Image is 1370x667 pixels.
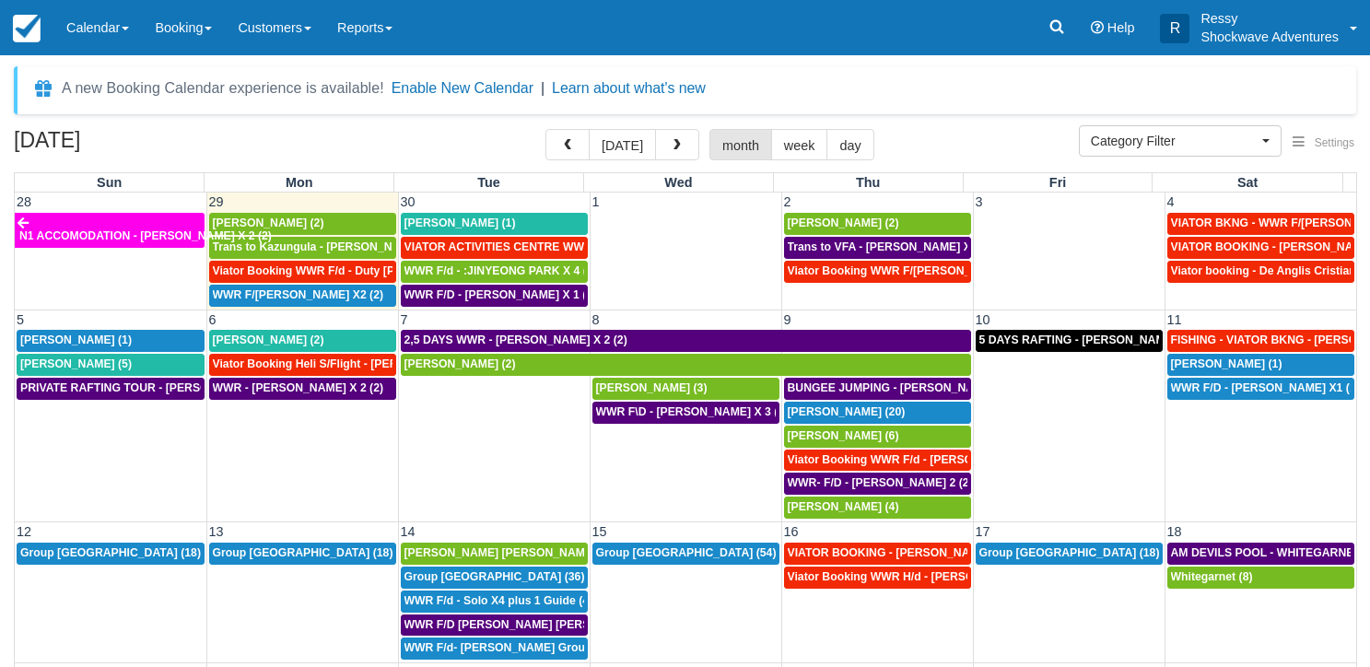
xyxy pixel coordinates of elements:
[856,175,880,190] span: Thu
[404,641,642,654] span: WWR F/d- [PERSON_NAME] Group X 30 (30)
[15,524,33,539] span: 12
[788,381,1022,394] span: BUNGEE JUMPING - [PERSON_NAME] 2 (2)
[596,546,777,559] span: Group [GEOGRAPHIC_DATA] (54)
[404,357,516,370] span: [PERSON_NAME] (2)
[401,213,588,235] a: [PERSON_NAME] (1)
[20,381,297,394] span: PRIVATE RAFTING TOUR - [PERSON_NAME] X 5 (5)
[974,524,992,539] span: 17
[404,240,734,253] span: VIATOR ACTIVITIES CENTRE WWR - [PERSON_NAME] X 1 (1)
[1165,312,1184,327] span: 11
[15,194,33,209] span: 28
[788,453,1156,466] span: Viator Booking WWR F/d - [PERSON_NAME] [PERSON_NAME] X2 (2)
[213,333,324,346] span: [PERSON_NAME] (2)
[404,288,597,301] span: WWR F/D - [PERSON_NAME] X 1 (1)
[213,216,324,229] span: [PERSON_NAME] (2)
[1315,136,1354,149] span: Settings
[541,80,544,96] span: |
[15,312,26,327] span: 5
[591,312,602,327] span: 8
[782,312,793,327] span: 9
[788,216,899,229] span: [PERSON_NAME] (2)
[591,194,602,209] span: 1
[1171,357,1282,370] span: [PERSON_NAME] (1)
[1167,261,1355,283] a: Viator booking - De Anglis Cristiano X1 (1)
[1160,14,1189,43] div: R
[209,378,396,400] a: WWR - [PERSON_NAME] X 2 (2)
[1167,237,1355,259] a: VIATOR BOOKING - [PERSON_NAME] 2 (2)
[1171,570,1253,583] span: Whitegarnet (8)
[1167,330,1355,352] a: FISHING - VIATOR BKNG - [PERSON_NAME] 2 (2)
[782,194,793,209] span: 2
[1107,20,1135,35] span: Help
[1167,567,1355,589] a: Whitegarnet (8)
[596,405,789,418] span: WWR F\D - [PERSON_NAME] X 3 (3)
[404,570,585,583] span: Group [GEOGRAPHIC_DATA] (36)
[207,312,218,327] span: 6
[404,594,593,607] span: WWR F/d - Solo X4 plus 1 Guide (4)
[213,288,384,301] span: WWR F/[PERSON_NAME] X2 (2)
[286,175,313,190] span: Mon
[788,405,906,418] span: [PERSON_NAME] (20)
[788,476,973,489] span: WWR- F/D - [PERSON_NAME] 2 (2)
[62,77,384,99] div: A new Booking Calendar experience is available!
[788,429,899,442] span: [PERSON_NAME] (6)
[401,638,588,660] a: WWR F/d- [PERSON_NAME] Group X 30 (30)
[784,473,971,495] a: WWR- F/D - [PERSON_NAME] 2 (2)
[826,129,873,160] button: day
[207,524,226,539] span: 13
[213,264,505,277] span: Viator Booking WWR F/d - Duty [PERSON_NAME] 2 (2)
[1091,21,1104,34] i: Help
[974,312,992,327] span: 10
[97,175,122,190] span: Sun
[709,129,772,160] button: month
[17,543,205,565] a: Group [GEOGRAPHIC_DATA] (18)
[213,357,503,370] span: Viator Booking Heli S/Flight - [PERSON_NAME] X 1 (1)
[552,80,706,96] a: Learn about what's new
[404,618,736,631] span: WWR F/D [PERSON_NAME] [PERSON_NAME] GROVVE X2 (1)
[20,333,132,346] span: [PERSON_NAME] (1)
[213,546,393,559] span: Group [GEOGRAPHIC_DATA] (18)
[976,330,1163,352] a: 5 DAYS RAFTING - [PERSON_NAME] X 2 (4)
[17,330,205,352] a: [PERSON_NAME] (1)
[788,500,899,513] span: [PERSON_NAME] (4)
[784,543,971,565] a: VIATOR BOOKING - [PERSON_NAME] X 4 (4)
[974,194,985,209] span: 3
[401,330,971,352] a: 2,5 DAYS WWR - [PERSON_NAME] X 2 (2)
[20,546,201,559] span: Group [GEOGRAPHIC_DATA] (18)
[19,229,272,242] span: N1 ACCOMODATION - [PERSON_NAME] X 2 (2)
[209,285,396,307] a: WWR F/[PERSON_NAME] X2 (2)
[404,264,597,277] span: WWR F/d - :JINYEONG PARK X 4 (4)
[592,378,779,400] a: [PERSON_NAME] (3)
[592,543,779,565] a: Group [GEOGRAPHIC_DATA] (54)
[591,524,609,539] span: 15
[592,402,779,424] a: WWR F\D - [PERSON_NAME] X 3 (3)
[771,129,828,160] button: week
[784,567,971,589] a: Viator Booking WWR H/d - [PERSON_NAME] X 4 (4)
[788,570,1063,583] span: Viator Booking WWR H/d - [PERSON_NAME] X 4 (4)
[589,129,656,160] button: [DATE]
[399,524,417,539] span: 14
[209,330,396,352] a: [PERSON_NAME] (2)
[209,213,396,235] a: [PERSON_NAME] (2)
[13,15,41,42] img: checkfront-main-nav-mini-logo.png
[784,497,971,519] a: [PERSON_NAME] (4)
[788,264,1045,277] span: Viator Booking WWR F/[PERSON_NAME] X 2 (2)
[209,237,396,259] a: Trans to Kazungula - [PERSON_NAME] x 1 (2)
[401,237,588,259] a: VIATOR ACTIVITIES CENTRE WWR - [PERSON_NAME] X 1 (1)
[784,402,971,424] a: [PERSON_NAME] (20)
[392,79,533,98] button: Enable New Calendar
[784,450,971,472] a: Viator Booking WWR F/d - [PERSON_NAME] [PERSON_NAME] X2 (2)
[1200,9,1339,28] p: Ressy
[664,175,692,190] span: Wed
[596,381,708,394] span: [PERSON_NAME] (3)
[401,354,971,376] a: [PERSON_NAME] (2)
[401,567,588,589] a: Group [GEOGRAPHIC_DATA] (36)
[404,333,627,346] span: 2,5 DAYS WWR - [PERSON_NAME] X 2 (2)
[1165,194,1177,209] span: 4
[213,240,457,253] span: Trans to Kazungula - [PERSON_NAME] x 1 (2)
[979,546,1160,559] span: Group [GEOGRAPHIC_DATA] (18)
[1167,543,1355,565] a: AM DEVILS POOL - WHITEGARNET X4 (4)
[209,543,396,565] a: Group [GEOGRAPHIC_DATA] (18)
[401,285,588,307] a: WWR F/D - [PERSON_NAME] X 1 (1)
[401,261,588,283] a: WWR F/d - :JINYEONG PARK X 4 (4)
